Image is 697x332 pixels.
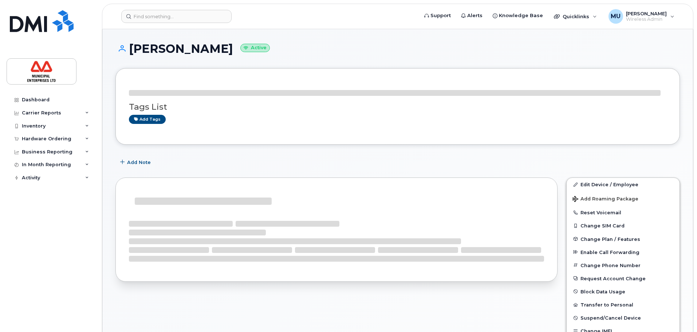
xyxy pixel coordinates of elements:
[567,259,680,272] button: Change Phone Number
[567,233,680,246] button: Change Plan / Features
[580,236,640,242] span: Change Plan / Features
[567,206,680,219] button: Reset Voicemail
[567,311,680,324] button: Suspend/Cancel Device
[129,102,666,112] h3: Tags List
[567,285,680,298] button: Block Data Usage
[567,178,680,191] a: Edit Device / Employee
[567,272,680,285] button: Request Account Change
[572,196,638,203] span: Add Roaming Package
[129,115,166,124] a: Add tags
[580,315,641,321] span: Suspend/Cancel Device
[127,159,151,166] span: Add Note
[567,219,680,232] button: Change SIM Card
[567,246,680,259] button: Enable Call Forwarding
[115,156,157,169] button: Add Note
[567,298,680,311] button: Transfer to Personal
[567,191,680,206] button: Add Roaming Package
[240,44,270,52] small: Active
[580,249,639,255] span: Enable Call Forwarding
[115,42,680,55] h1: [PERSON_NAME]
